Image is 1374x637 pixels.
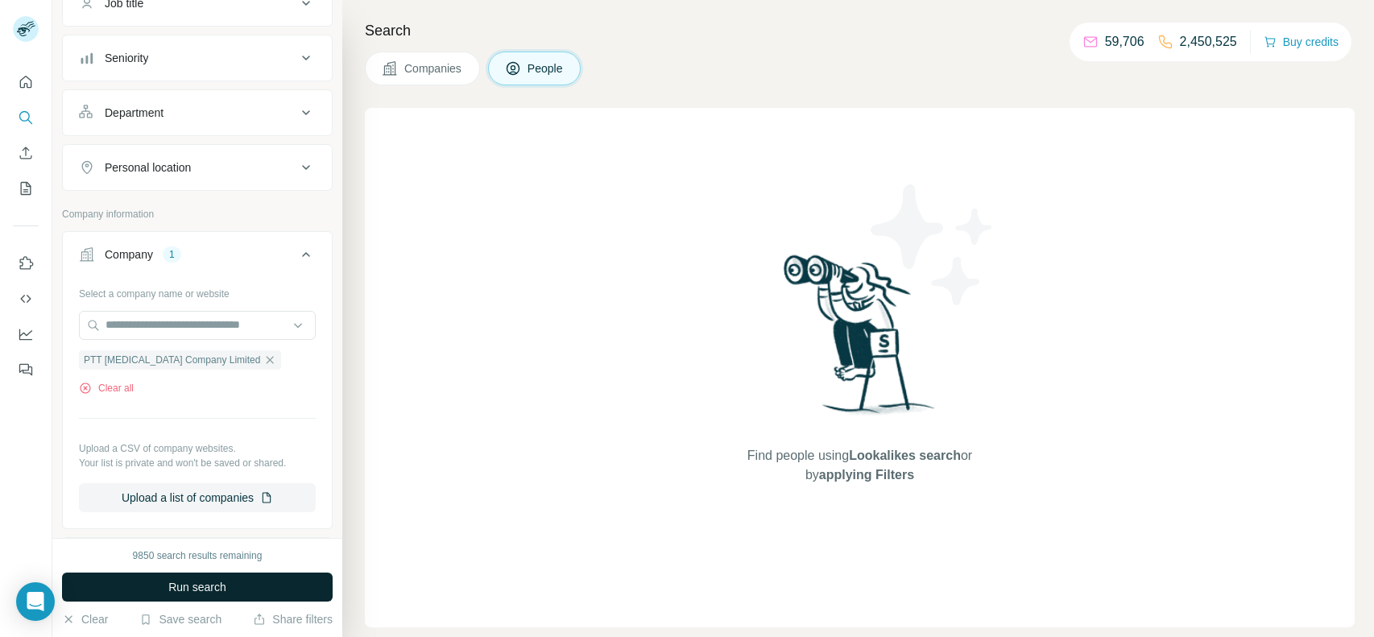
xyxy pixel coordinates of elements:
[1180,32,1237,52] p: 2,450,525
[13,103,39,132] button: Search
[13,355,39,384] button: Feedback
[1264,31,1339,53] button: Buy credits
[776,250,944,430] img: Surfe Illustration - Woman searching with binoculars
[105,50,148,66] div: Seniority
[1105,32,1144,52] p: 59,706
[63,39,332,77] button: Seniority
[79,280,316,301] div: Select a company name or website
[528,60,565,77] span: People
[79,456,316,470] p: Your list is private and won't be saved or shared.
[13,320,39,349] button: Dashboard
[13,174,39,203] button: My lists
[404,60,463,77] span: Companies
[105,159,191,176] div: Personal location
[62,573,333,602] button: Run search
[133,548,263,563] div: 9850 search results remaining
[139,611,221,627] button: Save search
[62,611,108,627] button: Clear
[63,93,332,132] button: Department
[849,449,961,462] span: Lookalikes search
[63,148,332,187] button: Personal location
[819,468,914,482] span: applying Filters
[105,105,163,121] div: Department
[16,582,55,621] div: Open Intercom Messenger
[13,249,39,278] button: Use Surfe on LinkedIn
[105,246,153,263] div: Company
[860,172,1005,317] img: Surfe Illustration - Stars
[79,381,134,395] button: Clear all
[253,611,333,627] button: Share filters
[63,235,332,280] button: Company1
[79,483,316,512] button: Upload a list of companies
[13,139,39,168] button: Enrich CSV
[365,19,1355,42] h4: Search
[168,579,226,595] span: Run search
[163,247,181,262] div: 1
[13,68,39,97] button: Quick start
[730,446,988,485] span: Find people using or by
[79,441,316,456] p: Upload a CSV of company websites.
[62,207,333,221] p: Company information
[13,284,39,313] button: Use Surfe API
[84,353,260,367] span: PTT [MEDICAL_DATA] Company Limited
